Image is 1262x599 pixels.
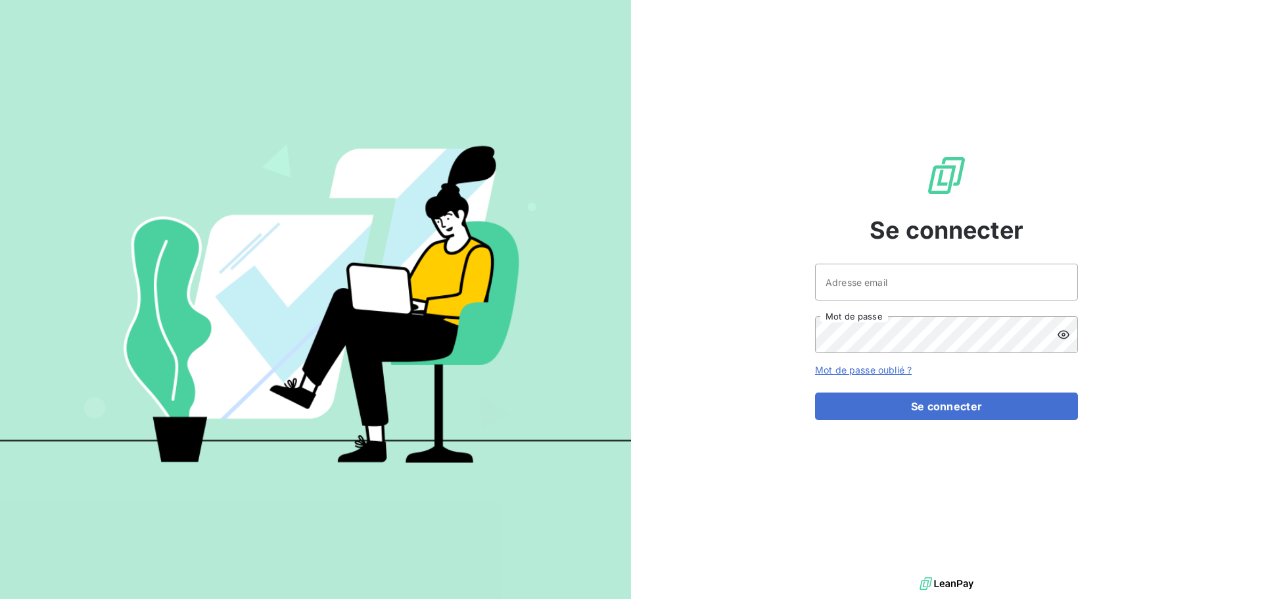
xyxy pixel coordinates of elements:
span: Se connecter [870,212,1023,248]
img: logo [920,574,973,594]
a: Mot de passe oublié ? [815,364,912,375]
button: Se connecter [815,393,1078,420]
img: Logo LeanPay [925,155,968,197]
input: placeholder [815,264,1078,300]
